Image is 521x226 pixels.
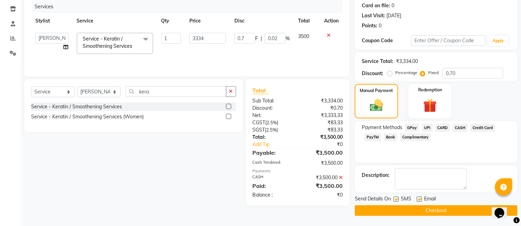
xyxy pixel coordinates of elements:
span: Total [253,87,269,94]
img: _gift.svg [419,97,441,114]
span: 3500 [298,33,309,39]
span: % [286,35,290,42]
div: [DATE] [386,12,401,19]
span: 2.5% [267,120,277,125]
div: Discount: [248,105,298,112]
button: Checkout [355,205,518,216]
div: Service - Keratin / Smoothening Services [31,103,122,110]
div: Description: [362,172,389,179]
div: Card on file: [362,2,390,9]
span: Send Details On [355,195,391,204]
input: Search or Scan [126,86,226,97]
span: PayTM [365,133,381,141]
th: Qty [157,13,185,29]
div: Service - Keratin / Smoothening Services (Women) [31,113,144,120]
th: Price [185,13,230,29]
div: ₹3,500.00 [298,148,348,157]
label: Fixed [428,70,439,76]
span: Bank [384,133,397,141]
div: ( ) [248,126,298,134]
span: CGST [253,119,266,126]
span: F [255,35,258,42]
span: Payment Methods [362,124,402,131]
label: Manual Payment [360,88,393,94]
div: Last Visit: [362,12,385,19]
span: CARD [435,124,450,132]
label: Percentage [395,70,417,76]
div: ₹0 [306,141,348,148]
div: ₹83.33 [298,119,348,126]
div: CASH [248,174,298,181]
span: SGST [253,127,265,133]
span: | [261,35,262,42]
span: CASH [453,124,468,132]
div: Balance : [248,191,298,199]
span: Service - Keratin / Smoothening Services [83,36,133,49]
span: UPI [422,124,433,132]
div: Services [32,0,348,13]
div: 0 [392,2,394,9]
div: Total: [248,134,298,141]
div: Sub Total: [248,97,298,105]
span: GPay [405,124,419,132]
div: Cash Tendered: [248,160,298,167]
span: Credit Card [470,124,495,132]
div: ₹3,500.00 [298,174,348,181]
span: Email [424,195,436,204]
input: Enter Offer / Coupon Code [411,35,486,46]
label: Redemption [418,87,442,93]
button: Apply [488,36,508,46]
th: Disc [230,13,294,29]
img: _cash.svg [366,98,387,113]
div: ₹3,500.00 [298,182,348,190]
span: 2.5% [267,127,277,133]
div: ₹3,334.00 [298,97,348,105]
div: Paid: [248,182,298,190]
div: ₹0.70 [298,105,348,112]
span: Complimentary [400,133,431,141]
div: Payments [253,168,343,174]
a: x [133,43,136,49]
th: Action [320,13,343,29]
div: ₹3,500.00 [298,160,348,167]
th: Service [73,13,157,29]
div: 0 [379,22,381,29]
div: ( ) [248,119,298,126]
span: SMS [401,195,411,204]
iframe: chat widget [492,198,514,219]
div: ₹3,333.33 [298,112,348,119]
div: Service Total: [362,58,393,65]
div: Coupon Code [362,37,411,44]
div: Payable: [248,148,298,157]
th: Total [294,13,320,29]
div: ₹83.33 [298,126,348,134]
div: Points: [362,22,377,29]
div: Net: [248,112,298,119]
div: ₹0 [298,191,348,199]
a: Add Tip [248,141,306,148]
th: Stylist [31,13,73,29]
div: ₹3,500.00 [298,134,348,141]
div: Discount: [362,70,383,77]
div: ₹3,334.00 [396,58,418,65]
